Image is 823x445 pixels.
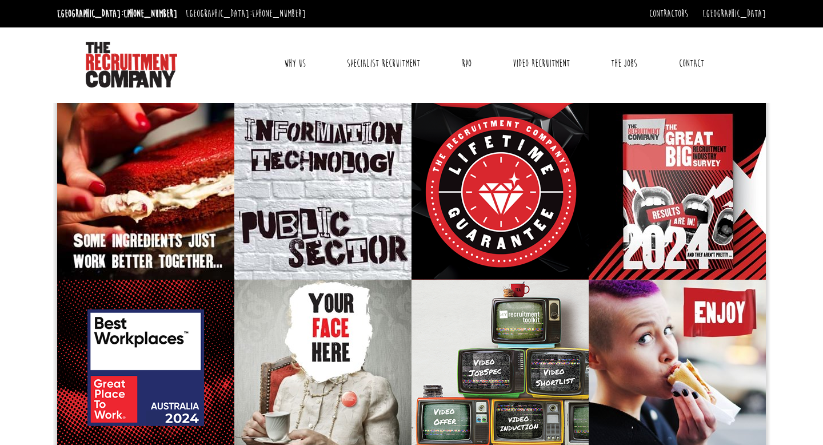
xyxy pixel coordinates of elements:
li: [GEOGRAPHIC_DATA]: [54,5,180,23]
a: Why Us [275,49,314,78]
a: [PHONE_NUMBER] [123,7,177,20]
a: Contact [670,49,713,78]
a: Video Recruitment [504,49,578,78]
li: [GEOGRAPHIC_DATA]: [183,5,309,23]
img: The Recruitment Company [86,42,177,88]
a: Specialist Recruitment [338,49,429,78]
a: Contractors [649,7,688,20]
a: [GEOGRAPHIC_DATA] [702,7,766,20]
a: The Jobs [602,49,646,78]
a: RPO [453,49,480,78]
a: [PHONE_NUMBER] [252,7,306,20]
